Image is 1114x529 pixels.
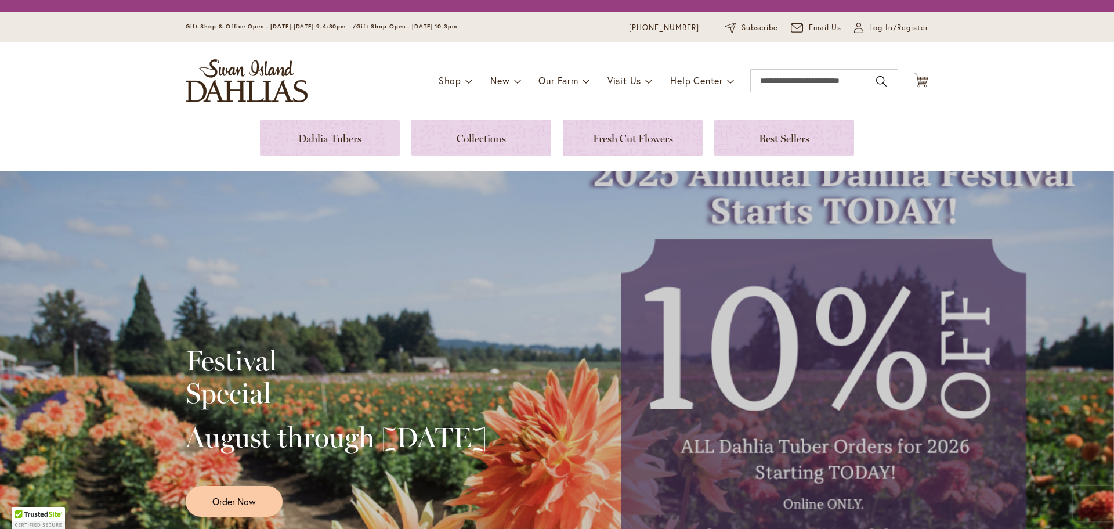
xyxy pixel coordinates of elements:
span: New [490,74,509,87]
span: Log In/Register [869,22,928,34]
a: Email Us [791,22,842,34]
a: Order Now [186,486,283,517]
span: Our Farm [538,74,578,87]
span: Help Center [670,74,723,87]
span: Email Us [809,22,842,34]
button: Search [876,72,887,91]
span: Gift Shop Open - [DATE] 10-3pm [356,23,457,30]
span: Subscribe [742,22,778,34]
a: store logo [186,59,308,102]
h2: Festival Special [186,344,487,409]
span: Visit Us [607,74,641,87]
a: [PHONE_NUMBER] [629,22,699,34]
a: Subscribe [725,22,778,34]
span: Gift Shop & Office Open - [DATE]-[DATE] 9-4:30pm / [186,23,356,30]
a: Log In/Register [854,22,928,34]
h2: August through [DATE] [186,421,487,454]
span: Shop [439,74,461,87]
